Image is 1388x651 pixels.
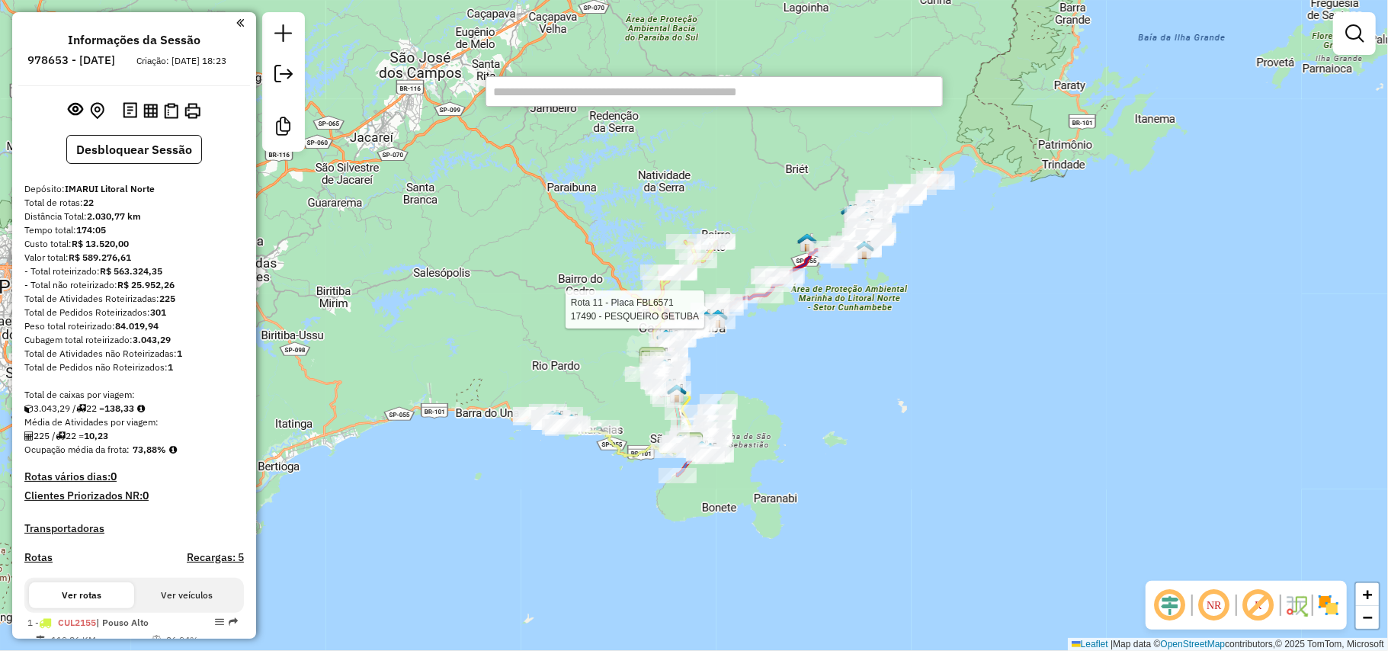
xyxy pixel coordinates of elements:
img: Balsa São sebastião [676,430,704,457]
div: Total de Atividades não Roteirizadas: [24,347,244,361]
a: Leaflet [1072,639,1108,649]
img: LIZA STEFANIE JARDIM DOS SANTOS [543,409,563,429]
button: Ver rotas [29,582,134,608]
span: Ocultar NR [1196,587,1233,624]
i: Total de rotas [56,431,66,441]
img: PEDRO LUIZ DOS SANTOS CRUZ [660,378,680,398]
div: 3.043,29 / 22 = [24,402,244,415]
i: Total de rotas [76,404,86,413]
strong: R$ 25.952,26 [117,279,175,290]
strong: R$ 13.520,00 [72,238,129,249]
button: Logs desbloquear sessão [120,99,140,123]
a: Exibir filtros [1339,18,1370,49]
strong: 73,88% [133,444,166,455]
img: Fluxo de ruas [1284,593,1309,617]
a: Zoom out [1356,606,1379,629]
strong: R$ 563.324,35 [100,265,162,277]
a: Criar modelo [268,111,299,146]
div: Distância Total: [24,210,244,223]
strong: 0 [143,489,149,502]
div: Total de Atividades Roteirizadas: [24,292,244,306]
img: JESSE TIAGO DE JESUS [700,442,720,462]
div: 225 / 22 = [24,429,244,443]
h4: Clientes Priorizados NR: [24,489,244,502]
img: BRUNO REIS DOS SANTOS [662,329,681,349]
strong: 174:05 [76,224,106,236]
span: − [1363,608,1373,627]
div: Total de rotas: [24,196,244,210]
img: ANDERSON DE SOUZA DA SILVA [562,413,582,433]
div: Total de caixas por viagem: [24,388,244,402]
button: Exibir sessão original [66,98,87,123]
div: Map data © contributors,© 2025 TomTom, Microsoft [1068,638,1388,651]
div: Total de Pedidos Roteirizados: [24,306,244,319]
h4: Transportadoras [24,522,244,535]
strong: 22 [83,197,94,208]
strong: 301 [150,306,166,318]
a: Zoom in [1356,583,1379,606]
em: Rota exportada [229,617,238,627]
a: OpenStreetMap [1161,639,1226,649]
img: BRUNO MARCIO DE JESUS GUIMARAES [854,240,874,260]
a: Exportar sessão [268,59,299,93]
img: IURI JESUS RODRIGUES DOS SANTOS - 101 [671,434,691,454]
img: P.A12 CRG [708,309,728,329]
a: Clique aqui para minimizar o painel [236,14,244,31]
i: Distância Total [36,636,45,645]
span: CUL2155 [58,617,96,628]
button: Desbloquear Sessão [66,135,202,164]
span: Ocultar deslocamento [1152,587,1188,624]
div: Peso total roteirizado: [24,319,244,333]
em: Opções [215,617,224,627]
div: Tempo total: [24,223,244,237]
img: LEONARDO DOS REIS CEZAR [655,358,675,378]
button: Ver veículos [134,582,239,608]
span: | Pouso Alto [96,617,149,628]
em: Média calculada utilizando a maior ocupação (%Peso ou %Cubagem) de cada rota da sessão. Rotas cro... [169,445,177,454]
img: PA.01 CRG IMARUI [684,315,704,335]
strong: 1 [177,348,182,359]
h6: 978653 - [DATE] [28,53,116,67]
a: Nova sessão e pesquisa [268,18,299,53]
a: Rotas [24,551,53,564]
div: Criação: [DATE] 18:23 [131,54,233,68]
i: Cubagem total roteirizado [24,404,34,413]
div: - Total roteirizado: [24,265,244,278]
strong: 225 [159,293,175,304]
div: Total de Pedidos não Roteirizados: [24,361,244,374]
div: Depósito: [24,182,244,196]
img: HENOR FERREIRA PIMENTEL [656,329,676,348]
strong: 10,23 [84,430,108,441]
span: Exibir rótulo [1240,587,1277,624]
img: P.A10 ILHA [692,440,712,460]
img: GLAUCO [687,317,707,337]
strong: 2.030,77 km [87,210,141,222]
h4: Informações da Sessão [68,33,200,47]
img: GUILHERME ISRAEL DIAS DURVAL [694,309,714,329]
button: Visualizar relatório de Roteirização [140,100,161,120]
button: Centralizar mapa no depósito ou ponto de apoio [87,99,107,123]
strong: 3.043,29 [133,334,171,345]
img: Daniel Sidnei Perin [681,318,700,338]
span: 1 - [27,617,149,628]
strong: 0 [111,470,117,483]
div: - Total não roteirizado: [24,278,244,292]
div: Custo total: [24,237,244,251]
strong: IMARUI Litoral Norte [65,183,155,194]
button: Visualizar Romaneio [161,100,181,122]
i: Meta Caixas/viagem: 1,00 Diferença: 137,33 [137,404,145,413]
td: 26,94% [165,633,238,648]
i: % de utilização do peso [151,636,162,645]
strong: 138,33 [104,402,134,414]
div: Cubagem total roteirizado: [24,333,244,347]
span: + [1363,585,1373,604]
img: SAMUEL CARLOS MORAES BORGES [841,204,861,223]
div: Atividade não roteirizada - SEMAR LJ 26 UBATUBA [845,207,883,222]
img: MAURICIO SANTOS DO PRADO [797,232,817,252]
img: Contorno Sul Tamoios [639,345,666,372]
h4: Rotas vários dias: [24,470,244,483]
strong: 84.019,94 [115,320,159,332]
td: 119,86 KM [50,633,150,648]
strong: R$ 589.276,61 [69,252,131,263]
